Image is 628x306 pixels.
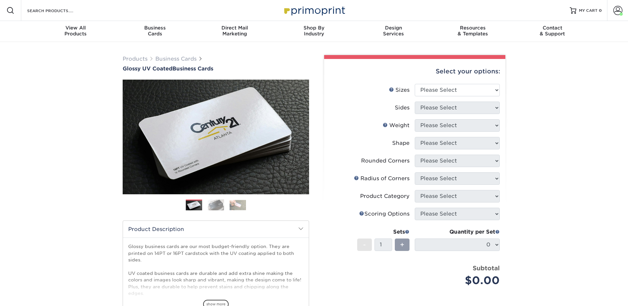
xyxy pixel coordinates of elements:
[208,199,224,211] img: Business Cards 02
[599,8,602,13] span: 0
[274,21,354,42] a: Shop ByIndustry
[420,273,500,288] div: $0.00
[383,122,410,129] div: Weight
[123,44,309,230] img: Glossy UV Coated 01
[281,3,347,17] img: Primoprint
[230,200,246,210] img: Business Cards 03
[115,25,195,37] div: Cards
[36,25,115,37] div: Products
[195,25,274,37] div: Marketing
[274,25,354,31] span: Shop By
[392,139,410,147] div: Shape
[354,25,433,31] span: Design
[513,25,592,37] div: & Support
[433,25,513,37] div: & Templates
[123,66,309,72] a: Glossy UV CoatedBusiness Cards
[195,25,274,31] span: Direct Mail
[357,228,410,236] div: Sets
[473,264,500,272] strong: Subtotal
[115,21,195,42] a: BusinessCards
[354,175,410,182] div: Radius of Corners
[274,25,354,37] div: Industry
[329,59,500,84] div: Select your options:
[400,240,404,250] span: +
[433,21,513,42] a: Resources& Templates
[415,228,500,236] div: Quantity per Set
[360,192,410,200] div: Product Category
[354,25,433,37] div: Services
[123,66,172,72] span: Glossy UV Coated
[36,25,115,31] span: View All
[115,25,195,31] span: Business
[155,56,197,62] a: Business Cards
[26,7,90,14] input: SEARCH PRODUCTS.....
[579,8,598,13] span: MY CART
[513,25,592,31] span: Contact
[361,157,410,165] div: Rounded Corners
[123,66,309,72] h1: Business Cards
[186,197,202,214] img: Business Cards 01
[359,210,410,218] div: Scoring Options
[354,21,433,42] a: DesignServices
[389,86,410,94] div: Sizes
[195,21,274,42] a: Direct MailMarketing
[513,21,592,42] a: Contact& Support
[123,56,148,62] a: Products
[36,21,115,42] a: View AllProducts
[395,104,410,112] div: Sides
[363,240,366,250] span: -
[123,221,309,238] h2: Product Description
[433,25,513,31] span: Resources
